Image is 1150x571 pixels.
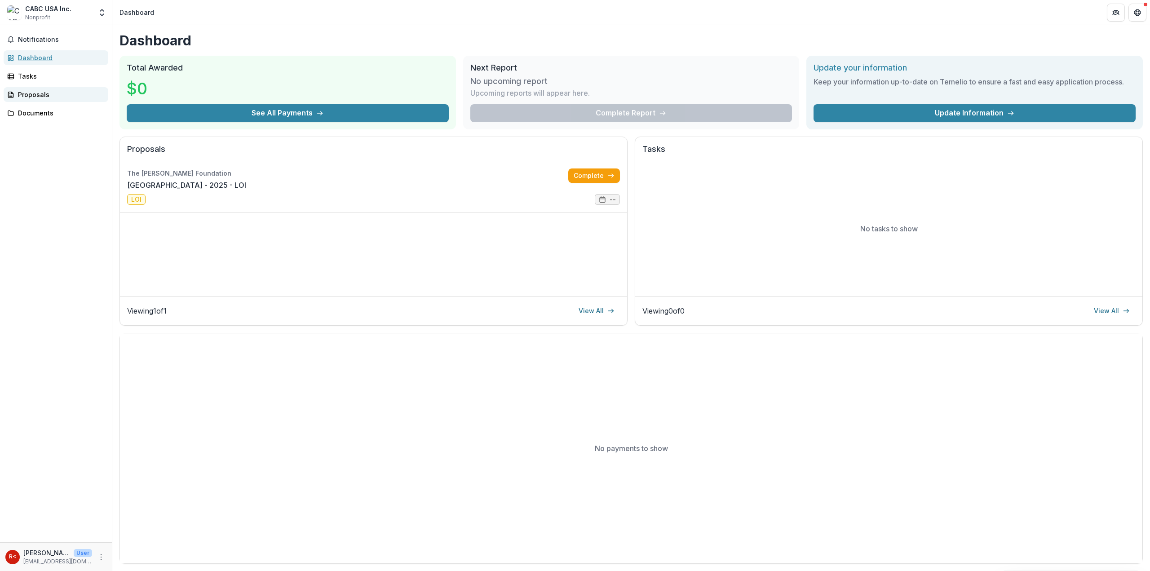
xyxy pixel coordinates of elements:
[127,305,167,316] p: Viewing 1 of 1
[7,5,22,20] img: CABC USA Inc.
[18,90,101,99] div: Proposals
[470,63,792,73] h2: Next Report
[1128,4,1146,22] button: Get Help
[9,554,16,560] div: Roy Russell <rrussell@cabuniversity.com>
[23,558,92,566] p: [EMAIL_ADDRESS][DOMAIN_NAME]
[23,548,70,558] p: [PERSON_NAME] <[EMAIL_ADDRESS][DOMAIN_NAME]>
[127,144,620,161] h2: Proposals
[568,168,620,183] a: Complete
[470,88,590,98] p: Upcoming reports will appear here.
[860,223,918,234] p: No tasks to show
[4,50,108,65] a: Dashboard
[25,4,71,13] div: CABC USA Inc.
[96,4,108,22] button: Open entity switcher
[642,144,1135,161] h2: Tasks
[25,13,50,22] span: Nonprofit
[18,53,101,62] div: Dashboard
[814,76,1136,87] h3: Keep your information up-to-date on Temelio to ensure a fast and easy application process.
[18,36,105,44] span: Notifications
[74,549,92,557] p: User
[470,76,548,86] h3: No upcoming report
[127,63,449,73] h2: Total Awarded
[4,87,108,102] a: Proposals
[4,106,108,120] a: Documents
[127,104,449,122] button: See All Payments
[119,8,154,17] div: Dashboard
[120,333,1142,563] div: No payments to show
[1107,4,1125,22] button: Partners
[4,69,108,84] a: Tasks
[814,104,1136,122] a: Update Information
[96,552,106,562] button: More
[18,108,101,118] div: Documents
[119,32,1143,49] h1: Dashboard
[4,32,108,47] button: Notifications
[127,180,246,190] a: [GEOGRAPHIC_DATA] - 2025 - LOI
[642,305,685,316] p: Viewing 0 of 0
[18,71,101,81] div: Tasks
[1088,304,1135,318] a: View All
[116,6,158,19] nav: breadcrumb
[814,63,1136,73] h2: Update your information
[573,304,620,318] a: View All
[127,76,194,101] h3: $0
